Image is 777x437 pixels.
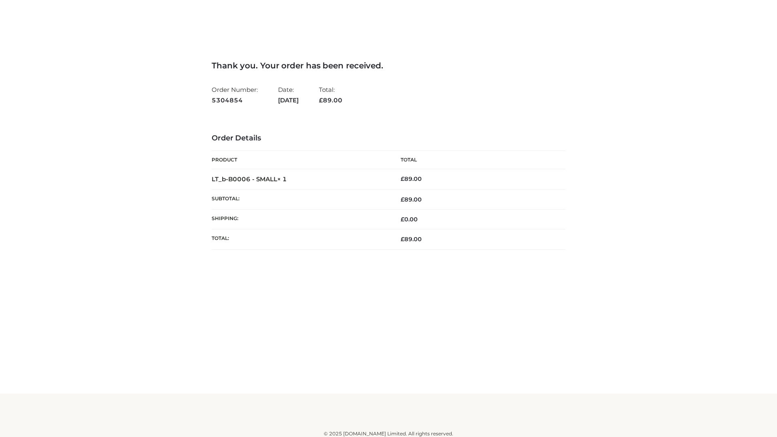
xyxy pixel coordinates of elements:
[212,83,258,107] li: Order Number:
[212,134,565,143] h3: Order Details
[212,61,565,70] h3: Thank you. Your order has been received.
[401,235,404,243] span: £
[319,96,323,104] span: £
[401,196,422,203] span: 89.00
[401,216,404,223] span: £
[212,151,388,169] th: Product
[401,235,422,243] span: 89.00
[401,175,404,182] span: £
[401,216,418,223] bdi: 0.00
[212,229,388,249] th: Total:
[401,175,422,182] bdi: 89.00
[212,95,258,106] strong: 5304854
[212,189,388,209] th: Subtotal:
[277,175,287,183] strong: × 1
[278,83,299,107] li: Date:
[319,96,342,104] span: 89.00
[388,151,565,169] th: Total
[319,83,342,107] li: Total:
[212,210,388,229] th: Shipping:
[401,196,404,203] span: £
[278,95,299,106] strong: [DATE]
[212,175,287,183] strong: LT_b-B0006 - SMALL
